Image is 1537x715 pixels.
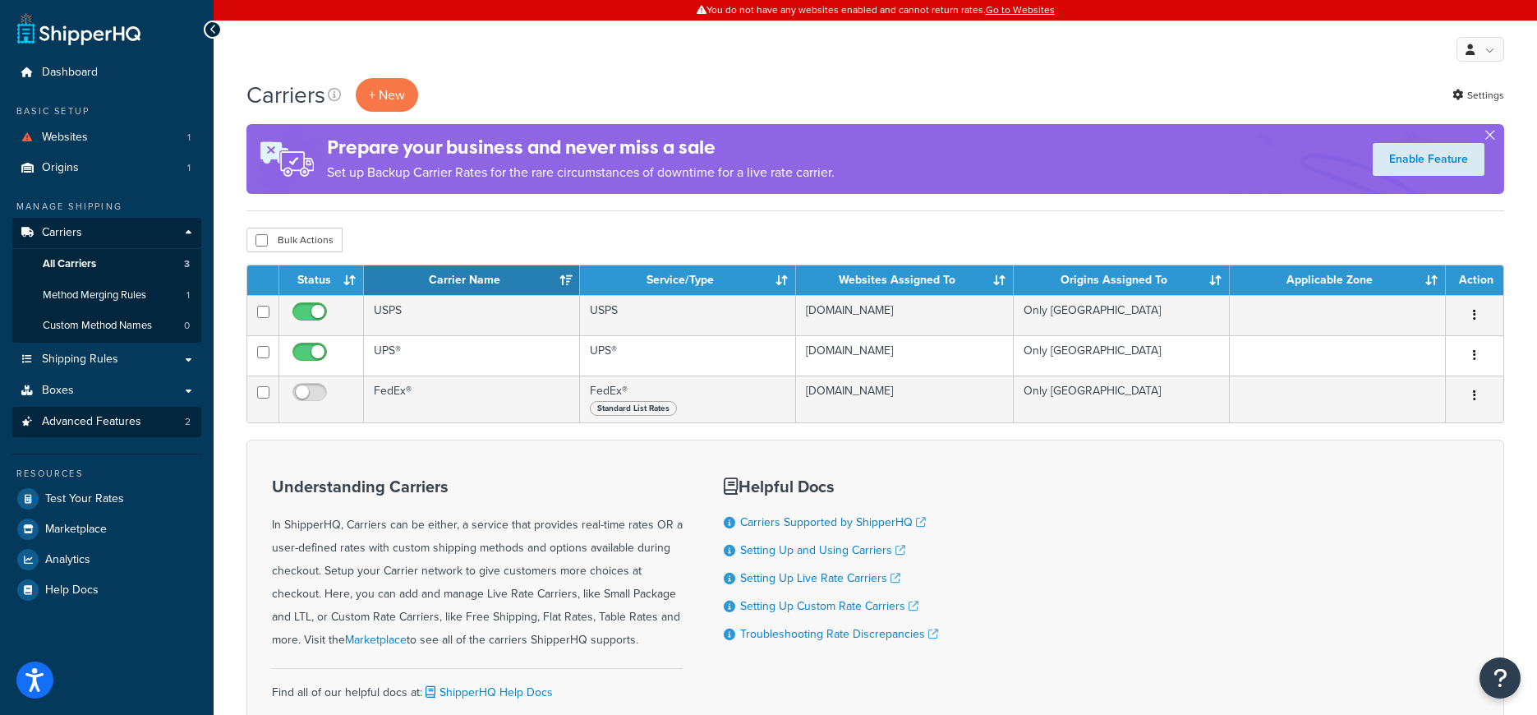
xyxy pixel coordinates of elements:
[42,226,82,240] span: Carriers
[364,295,580,335] td: USPS
[796,376,1013,422] td: [DOMAIN_NAME]
[1230,265,1446,295] th: Applicable Zone: activate to sort column ascending
[12,514,201,544] a: Marketplace
[272,668,683,704] div: Find all of our helpful docs at:
[43,257,96,271] span: All Carriers
[184,257,190,271] span: 3
[1452,84,1504,107] a: Settings
[42,415,141,429] span: Advanced Features
[724,477,938,496] h3: Helpful Docs
[186,288,190,302] span: 1
[796,335,1013,376] td: [DOMAIN_NAME]
[12,218,201,343] li: Carriers
[272,477,683,496] h3: Understanding Carriers
[740,625,938,643] a: Troubleshooting Rate Discrepancies
[422,684,553,701] a: ShipperHQ Help Docs
[42,353,118,367] span: Shipping Rules
[740,542,905,559] a: Setting Up and Using Carriers
[12,122,201,153] li: Websites
[986,2,1055,17] a: Go to Websites
[12,249,201,279] li: All Carriers
[187,161,191,175] span: 1
[12,467,201,481] div: Resources
[12,280,201,311] a: Method Merging Rules 1
[327,161,835,184] p: Set up Backup Carrier Rates for the rare circumstances of downtime for a live rate carrier.
[1014,335,1230,376] td: Only [GEOGRAPHIC_DATA]
[12,200,201,214] div: Manage Shipping
[740,570,900,587] a: Setting Up Live Rate Carriers
[1014,265,1230,295] th: Origins Assigned To: activate to sort column ascending
[12,218,201,248] a: Carriers
[12,58,201,88] a: Dashboard
[43,288,146,302] span: Method Merging Rules
[364,376,580,422] td: FedEx®
[42,161,79,175] span: Origins
[45,553,90,567] span: Analytics
[12,545,201,574] a: Analytics
[17,12,140,45] a: ShipperHQ Home
[740,514,926,531] a: Carriers Supported by ShipperHQ
[279,265,364,295] th: Status: activate to sort column ascending
[12,104,201,118] div: Basic Setup
[580,376,796,422] td: FedEx®
[364,265,580,295] th: Carrier Name: activate to sort column ascending
[1373,143,1484,176] a: Enable Feature
[1479,657,1521,699] button: Open Resource Center
[187,131,191,145] span: 1
[364,335,580,376] td: UPS®
[12,575,201,605] a: Help Docs
[246,124,327,194] img: ad-rules-rateshop-fe6ec290ccb7230408bd80ed9643f0289d75e0ffd9eb532fc0e269fcd187b520.png
[796,265,1013,295] th: Websites Assigned To: activate to sort column ascending
[12,376,201,406] a: Boxes
[740,597,918,615] a: Setting Up Custom Rate Carriers
[42,384,74,398] span: Boxes
[580,295,796,335] td: USPS
[1446,265,1503,295] th: Action
[42,131,88,145] span: Websites
[272,477,683,652] div: In ShipperHQ, Carriers can be either, a service that provides real-time rates OR a user-defined r...
[12,407,201,437] li: Advanced Features
[12,311,201,341] li: Custom Method Names
[185,415,191,429] span: 2
[1014,295,1230,335] td: Only [GEOGRAPHIC_DATA]
[12,407,201,437] a: Advanced Features 2
[184,319,190,333] span: 0
[45,492,124,506] span: Test Your Rates
[580,265,796,295] th: Service/Type: activate to sort column ascending
[12,280,201,311] li: Method Merging Rules
[45,523,107,537] span: Marketplace
[590,401,677,416] span: Standard List Rates
[12,311,201,341] a: Custom Method Names 0
[327,134,835,161] h4: Prepare your business and never miss a sale
[12,484,201,514] a: Test Your Rates
[12,344,201,375] a: Shipping Rules
[42,66,98,80] span: Dashboard
[43,319,152,333] span: Custom Method Names
[12,153,201,183] a: Origins 1
[45,584,99,597] span: Help Docs
[796,295,1013,335] td: [DOMAIN_NAME]
[345,631,407,648] a: Marketplace
[12,153,201,183] li: Origins
[580,335,796,376] td: UPS®
[356,78,418,112] button: + New
[246,79,325,111] h1: Carriers
[12,122,201,153] a: Websites 1
[12,249,201,279] a: All Carriers 3
[1014,376,1230,422] td: Only [GEOGRAPHIC_DATA]
[246,228,343,252] button: Bulk Actions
